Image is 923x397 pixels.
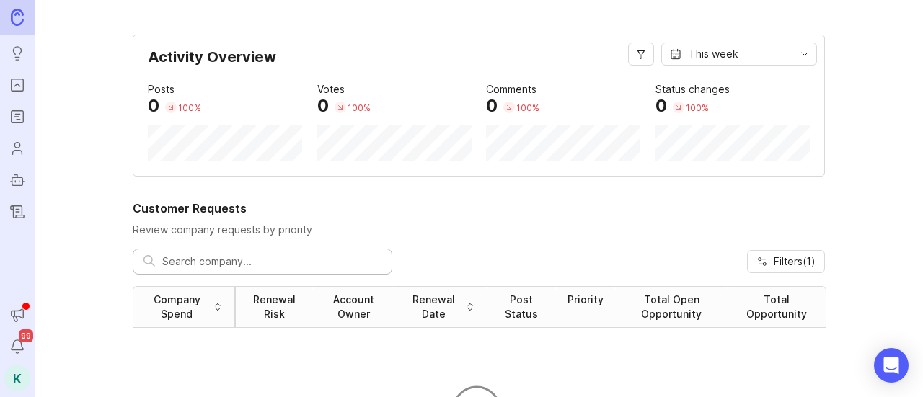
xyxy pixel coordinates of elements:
div: 100 % [178,102,201,114]
div: Total Opportunity [739,293,814,321]
div: Comments [486,81,536,97]
div: 0 [148,97,159,115]
div: 100 % [348,102,371,114]
svg: toggle icon [793,48,816,60]
div: Status changes [655,81,730,97]
div: 100 % [516,102,539,114]
button: K [4,365,30,391]
div: 0 [655,97,667,115]
span: 99 [19,329,33,342]
a: Roadmaps [4,104,30,130]
h2: Customer Requests [133,200,825,217]
div: Renewal Date [406,293,461,321]
a: Changelog [4,199,30,225]
div: Post Status [498,293,544,321]
div: Posts [148,81,175,97]
a: Autopilot [4,167,30,193]
span: ( 1 ) [803,255,816,267]
div: 100 % [686,102,709,114]
div: Open Intercom Messenger [874,348,909,383]
p: Review company requests by priority [133,223,825,237]
input: Search company... [162,254,381,269]
div: Renewal Risk [247,293,301,321]
div: Activity Overview [148,50,810,76]
div: Priority [568,293,604,307]
div: Company Spend [145,293,209,321]
div: Total Open Opportunity [627,293,716,321]
div: Account Owner [324,293,383,321]
button: Announcements [4,302,30,328]
div: 0 [317,97,329,115]
div: Votes [317,81,345,97]
a: Users [4,135,30,161]
img: Canny Home [11,9,24,25]
a: Portal [4,72,30,98]
div: 0 [486,97,498,115]
a: Ideas [4,40,30,66]
button: Notifications [4,334,30,360]
div: This week [689,46,738,62]
button: Filters(1) [747,250,825,273]
span: Filters [774,254,816,269]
